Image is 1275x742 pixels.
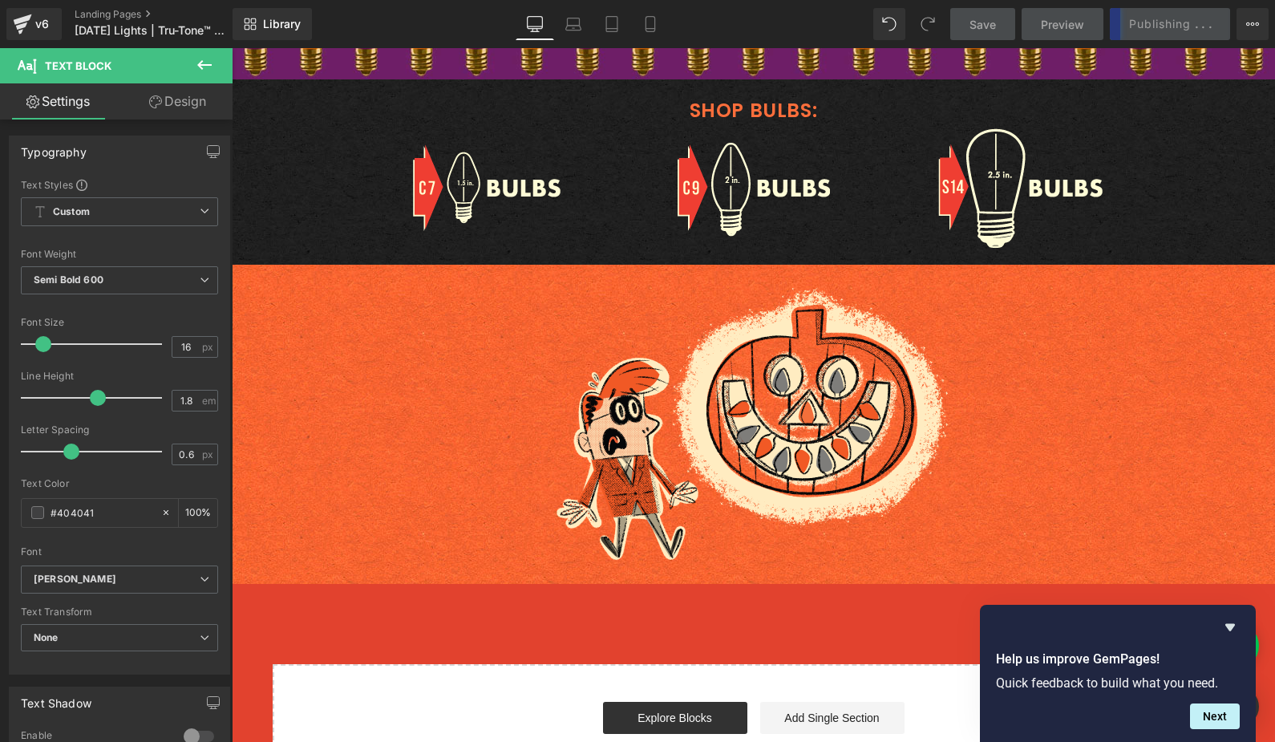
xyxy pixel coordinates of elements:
[45,59,111,72] span: Text Block
[75,24,229,37] span: [DATE] Lights | Tru-Tone™ vintage-style LED light bulbs
[21,606,218,618] div: Text Transform
[979,630,1026,676] img: Chat Button
[21,424,218,436] div: Letter Spacing
[21,136,87,159] div: Typography
[6,8,62,40] a: v6
[1041,16,1084,33] span: Preview
[516,8,554,40] a: Desktop
[371,654,516,686] a: Explore Blocks
[996,618,1240,729] div: Help us improve GemPages!
[969,16,996,33] span: Save
[21,687,91,710] div: Text Shadow
[873,8,905,40] button: Undo
[1190,703,1240,729] button: Next question
[21,478,218,489] div: Text Color
[34,573,116,586] i: [PERSON_NAME]
[1220,618,1240,637] button: Hide survey
[21,249,218,260] div: Font Weight
[21,371,218,382] div: Line Height
[21,317,218,328] div: Font Size
[202,449,216,460] span: px
[34,631,59,643] b: None
[51,504,153,521] input: Color
[912,8,944,40] button: Redo
[554,8,593,40] a: Laptop
[202,395,216,406] span: em
[179,499,217,527] div: %
[263,17,301,31] span: Library
[75,8,259,21] a: Landing Pages
[180,80,329,201] img: Shop Tru-Tone C7 light bulbs
[593,8,631,40] a: Tablet
[21,546,218,558] div: Font
[1237,8,1269,40] button: More
[322,217,722,515] img: illustration of a man in a mask with a jack-o-lantern
[528,654,673,686] a: Add Single Section
[996,675,1240,691] p: Quick feedback to build what you need.
[53,205,90,219] b: Custom
[202,342,216,352] span: px
[119,83,236,120] a: Design
[1022,8,1103,40] a: Preview
[233,8,312,40] a: New Library
[706,80,872,201] img: Shop Tru-Tone S14 light bulbs
[979,630,1026,676] div: Chat widget toggle
[996,650,1240,669] h2: Help us improve GemPages!
[32,14,52,34] div: v6
[34,274,103,286] b: Semi Bold 600
[444,80,598,201] img: Shop Tru-Tone C9 light bulbs
[631,8,670,40] a: Mobile
[21,178,218,191] div: Text Styles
